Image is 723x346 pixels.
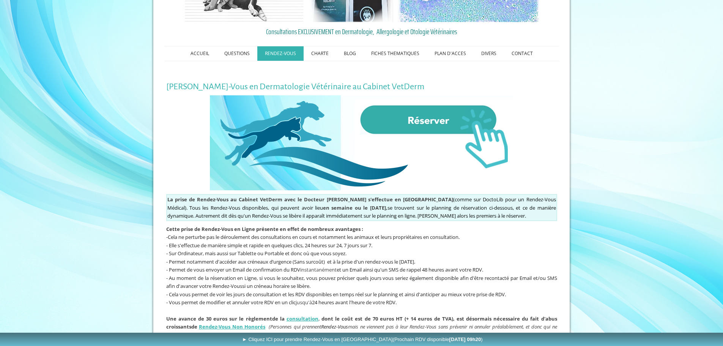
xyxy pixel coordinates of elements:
[217,46,257,61] a: QUESTIONS
[166,82,557,92] h1: [PERSON_NAME]-Vous en Dermatologie Vétérinaire au Cabinet VetDerm
[210,95,514,190] img: Rendez-Vous en Ligne au Cabinet VetDerm
[183,46,217,61] a: ACCUEIL
[321,323,348,330] span: Rendez-Vous
[166,315,557,330] span: ,
[167,196,472,203] span: (comme
[364,46,427,61] a: FICHES THEMATIQUES
[166,275,557,290] span: - Au moment de la réservation en Ligne, si vous le souhaitez, vous pouvez préciser quels jours vo...
[166,234,168,240] span: -
[300,266,337,273] span: instantanément
[166,250,347,257] span: - Sur Ordinateur, mais aussi sur Tablette ou Portable et donc où que vous soyez.
[474,46,504,61] a: DIVERS
[449,337,481,342] b: [DATE] 09h20
[166,258,415,265] span: - Permet notamment d'accéder aux créneaux d’urgence (Sans surcoût) et à la prise d'un rendez-vous...
[246,315,272,322] b: règlement
[166,226,363,232] span: Cette p
[168,234,460,240] span: Cela ne perturbe pas le déroulement des consultations en cours et notamment les animaux et leurs ...
[321,315,362,322] strong: dont le coût est
[166,266,483,273] span: - Permet de vous envoyer un Email de confirmation du RDV et un Email ainsi qu'un SMS de rappel 48...
[427,46,474,61] a: PLAN D'ACCES
[504,46,540,61] a: CONTACT
[166,242,372,249] span: - Elle s'effectue de manière simple et rapide en quelques clics, 24 heures sur 24, 7 jours sur 7.
[167,196,453,203] strong: La prise de Rendez-Vous au Cabinet VetDerm avec le Docteur [PERSON_NAME] s'effectue en [GEOGRAPHI...
[166,26,557,37] a: Consultations EXCLUSIVEMENT en Dermatologie, Allergologie et Otologie Vétérinaires
[257,46,304,61] a: RENDEZ-VOUS
[167,196,556,211] span: sur DoctoLib pour un Rendez-Vous Médical). Tous les Rendez-Vous disponibles, qui peuvent avoir lieu
[166,299,397,306] span: - Vous permet de modifier et annuler votre RDV en un clic 24 heures avant l'heure de votre RDV.
[166,323,557,338] em: (Personnes qui prennent mais ne viennent pas à leur Rendez-Vous sans prévenir ni annuler préalabl...
[304,46,336,61] a: CHARTE
[336,46,364,61] a: BLOG
[199,323,265,330] a: Rendez-Vous Non Honorés
[272,315,285,322] b: de la
[191,323,197,330] span: de
[166,291,506,298] span: - Cela vous permet de voir les jours de consultation et les RDV disponibles en temps réel sur le ...
[296,299,312,306] span: jusqu'à
[393,337,483,342] span: (Prochain RDV disponible )
[242,337,483,342] span: ► Cliquez ICI pour prendre Rendez-Vous en [GEOGRAPHIC_DATA]
[166,315,244,322] b: Une avance de 30 euros sur le
[323,204,387,211] span: en semaine ou le [DATE],
[184,226,363,232] span: rise de Rendez-Vous en Ligne présente en effet de nombreux avantages :
[242,283,309,289] span: si un créneau horaire se libère
[309,283,310,289] span: .
[287,315,318,322] a: consultation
